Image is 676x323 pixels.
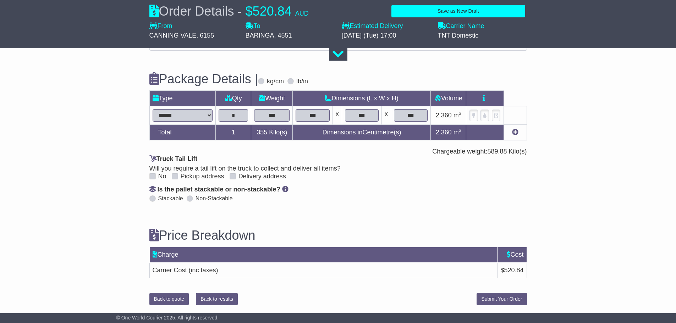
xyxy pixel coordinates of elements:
div: Order Details - [149,4,309,19]
sup: 3 [459,111,462,116]
label: Delivery address [238,173,286,180]
span: Is the pallet stackable or non-stackable? [158,186,280,193]
button: Back to results [196,293,238,305]
button: Back to quote [149,293,189,305]
label: To [246,22,260,30]
div: TNT Domestic [438,32,527,40]
td: Cost [498,247,527,262]
span: CANNING VALE [149,32,197,39]
div: [DATE] (Tue) 17:00 [342,32,431,40]
h3: Package Details | [149,72,258,86]
label: Carrier Name [438,22,484,30]
span: $ [246,4,253,18]
span: , 4551 [274,32,292,39]
td: Total [149,124,216,140]
td: Type [149,90,216,106]
label: Estimated Delivery [342,22,431,30]
span: Submit Your Order [481,296,522,302]
span: , 6155 [196,32,214,39]
a: Add new item [512,129,518,136]
span: 355 [257,129,267,136]
td: x [382,106,391,124]
td: Charge [149,247,498,262]
span: 2.360 [436,129,452,136]
label: lb/in [296,78,308,85]
h3: Price Breakdown [149,228,527,243]
sup: 3 [459,128,462,133]
td: Kilo(s) [251,124,293,140]
span: (inc taxes) [189,267,218,274]
span: Carrier Cost [153,267,187,274]
label: Pickup address [181,173,224,180]
label: Truck Tail Lift [149,155,198,163]
div: Chargeable weight: Kilo(s) [149,148,527,156]
span: m [454,129,462,136]
td: 1 [216,124,251,140]
span: $520.84 [500,267,523,274]
td: x [332,106,342,124]
label: Non-Stackable [196,195,233,202]
label: Stackable [158,195,183,202]
span: 2.360 [436,112,452,119]
span: m [454,112,462,119]
span: BARINGA [246,32,274,39]
td: Dimensions (L x W x H) [293,90,431,106]
button: Save as New Draft [391,5,525,17]
label: kg/cm [267,78,284,85]
div: Will you require a tail lift on the truck to collect and deliver all items? [149,165,527,173]
span: AUD [295,10,309,17]
button: Submit Your Order [477,293,527,305]
span: 589.88 [487,148,507,155]
span: © One World Courier 2025. All rights reserved. [116,315,219,321]
td: Volume [431,90,466,106]
label: From [149,22,172,30]
td: Qty [216,90,251,106]
span: 520.84 [253,4,292,18]
label: No [158,173,166,180]
td: Dimensions in Centimetre(s) [293,124,431,140]
td: Weight [251,90,293,106]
